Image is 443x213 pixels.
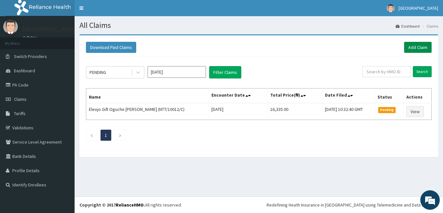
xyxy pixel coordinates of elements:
[399,5,438,11] span: [GEOGRAPHIC_DATA]
[404,42,432,53] a: Add Claim
[403,89,431,103] th: Actions
[86,103,209,120] td: Eleojo Gift Oguche [PERSON_NAME] (NTT/10012/C)
[387,4,395,12] img: User Image
[413,66,432,77] input: Search
[3,19,18,34] img: User Image
[79,202,145,208] strong: Copyright © 2017 .
[378,107,396,113] span: Pending
[209,103,268,120] td: [DATE]
[90,132,93,138] a: Previous page
[119,132,122,138] a: Next page
[375,89,403,103] th: Status
[14,68,35,74] span: Dashboard
[14,111,26,116] span: Tariffs
[209,89,268,103] th: Encounter Date
[79,21,438,30] h1: All Claims
[14,53,47,59] span: Switch Providers
[86,89,209,103] th: Name
[105,132,107,138] a: Page 1 is your current page
[396,23,420,29] a: Dashboard
[14,96,27,102] span: Claims
[406,106,424,117] a: View
[116,202,144,208] a: RelianceHMO
[268,103,322,120] td: 16,335.00
[75,196,443,213] footer: All rights reserved.
[90,69,106,76] div: PENDING
[267,202,438,208] div: Redefining Heath Insurance in [GEOGRAPHIC_DATA] using Telemedicine and Data Science!
[268,89,322,103] th: Total Price(₦)
[86,42,136,53] button: Download Paid Claims
[362,66,411,77] input: Search by HMO ID
[23,26,76,32] p: [GEOGRAPHIC_DATA]
[148,66,206,78] input: Select Month and Year
[322,103,375,120] td: [DATE] 10:32:40 GMT
[23,35,38,40] a: Online
[209,66,241,78] button: Filter Claims
[420,23,438,29] li: Claims
[322,89,375,103] th: Date Filed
